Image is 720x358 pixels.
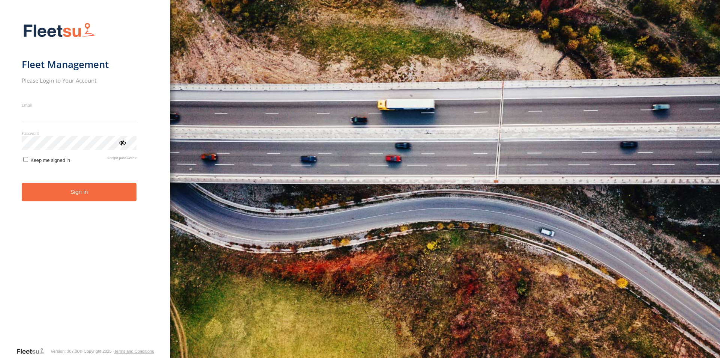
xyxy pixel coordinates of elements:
img: Fleetsu [22,21,97,40]
span: Keep me signed in [30,157,70,163]
a: Visit our Website [16,347,51,355]
button: Sign in [22,183,137,201]
h1: Fleet Management [22,58,137,71]
a: Terms and Conditions [114,349,154,353]
label: Email [22,102,137,108]
a: Forgot password? [107,156,136,163]
label: Password [22,130,137,136]
div: ViewPassword [118,139,126,146]
h2: Please Login to Your Account [22,77,137,84]
div: © Copyright 2025 - [79,349,154,353]
form: main [22,18,149,347]
div: Version: 307.00 [51,349,79,353]
input: Keep me signed in [23,157,28,162]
